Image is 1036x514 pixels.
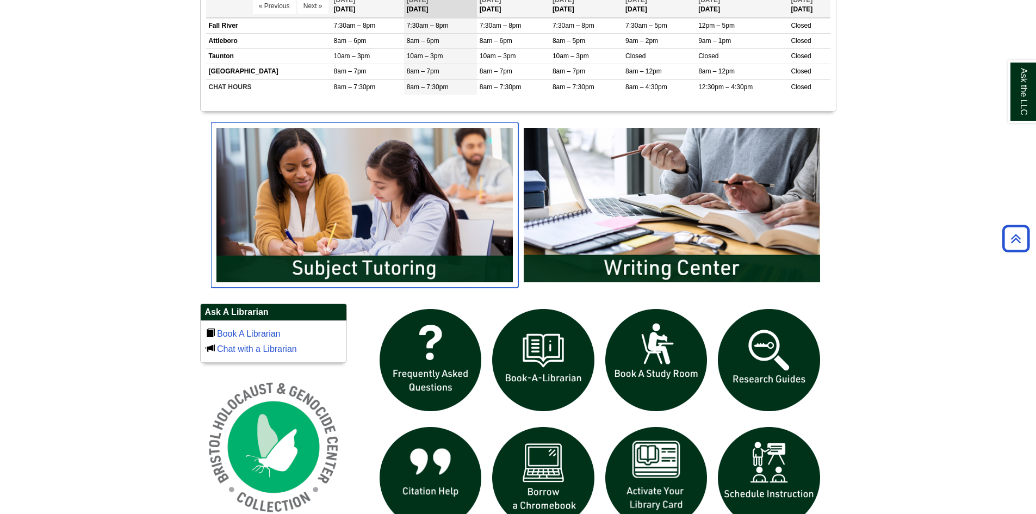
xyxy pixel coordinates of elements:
[211,122,826,293] div: slideshow
[712,304,826,417] img: Research Guides icon links to research guides web page
[625,83,667,91] span: 8am – 4:30pm
[553,37,585,45] span: 8am – 5pm
[206,18,331,33] td: Fall River
[480,52,516,60] span: 10am – 3pm
[480,37,512,45] span: 8am – 6pm
[407,67,439,75] span: 8am – 7pm
[487,304,600,417] img: Book a Librarian icon links to book a librarian web page
[206,79,331,95] td: CHAT HOURS
[518,122,826,288] img: Writing Center Information
[698,67,735,75] span: 8am – 12pm
[374,304,487,417] img: frequently asked questions
[480,83,522,91] span: 8am – 7:30pm
[791,83,811,91] span: Closed
[625,37,658,45] span: 9am – 2pm
[791,67,811,75] span: Closed
[553,67,585,75] span: 8am – 7pm
[791,22,811,29] span: Closed
[407,37,439,45] span: 8am – 6pm
[998,231,1033,246] a: Back to Top
[553,52,589,60] span: 10am – 3pm
[407,22,449,29] span: 7:30am – 8pm
[625,52,646,60] span: Closed
[206,49,331,64] td: Taunton
[217,329,281,338] a: Book A Librarian
[480,22,522,29] span: 7:30am – 8pm
[791,37,811,45] span: Closed
[698,52,718,60] span: Closed
[334,83,376,91] span: 8am – 7:30pm
[334,67,367,75] span: 8am – 7pm
[334,37,367,45] span: 8am – 6pm
[698,83,753,91] span: 12:30pm – 4:30pm
[206,64,331,79] td: [GEOGRAPHIC_DATA]
[206,34,331,49] td: Attleboro
[217,344,297,354] a: Chat with a Librarian
[600,304,713,417] img: book a study room icon links to book a study room web page
[211,122,518,288] img: Subject Tutoring Information
[407,52,443,60] span: 10am – 3pm
[201,304,346,321] h2: Ask A Librarian
[698,22,735,29] span: 12pm – 5pm
[698,37,731,45] span: 9am – 1pm
[791,52,811,60] span: Closed
[407,83,449,91] span: 8am – 7:30pm
[553,83,594,91] span: 8am – 7:30pm
[334,22,376,29] span: 7:30am – 8pm
[625,22,667,29] span: 7:30am – 5pm
[334,52,370,60] span: 10am – 3pm
[480,67,512,75] span: 8am – 7pm
[553,22,594,29] span: 7:30am – 8pm
[625,67,662,75] span: 8am – 12pm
